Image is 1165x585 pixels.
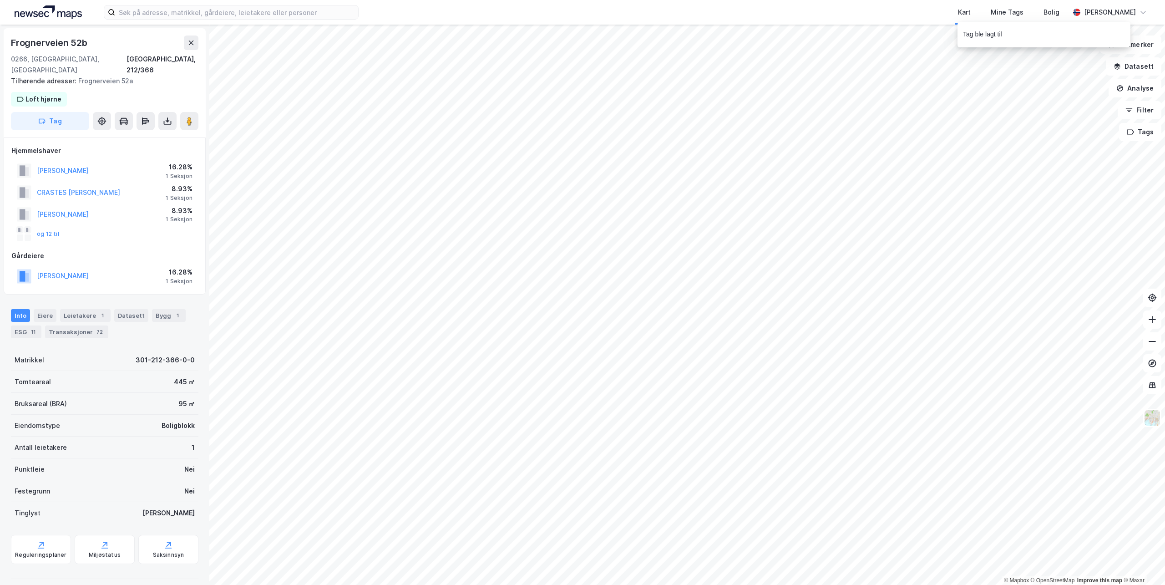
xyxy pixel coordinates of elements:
[89,551,121,559] div: Miljøstatus
[1106,57,1161,76] button: Datasett
[15,398,67,409] div: Bruksareal (BRA)
[114,309,148,322] div: Datasett
[136,355,195,366] div: 301-212-366-0-0
[166,216,192,223] div: 1 Seksjon
[15,5,82,19] img: logo.a4113a55bc3d86da70a041830d287a7e.svg
[15,508,41,519] div: Tinglyst
[1004,577,1029,584] a: Mapbox
[15,355,44,366] div: Matrikkel
[15,464,45,475] div: Punktleie
[11,309,30,322] div: Info
[127,54,198,76] div: [GEOGRAPHIC_DATA], 212/366
[166,278,192,285] div: 1 Seksjon
[15,442,67,453] div: Antall leietakere
[60,309,111,322] div: Leietakere
[11,326,41,338] div: ESG
[162,420,195,431] div: Boligblokk
[11,76,191,86] div: Frognerveien 52a
[11,145,198,156] div: Hjemmelshaver
[1119,541,1165,585] div: Kontrollprogram for chat
[11,54,127,76] div: 0266, [GEOGRAPHIC_DATA], [GEOGRAPHIC_DATA]
[166,194,192,202] div: 1 Seksjon
[15,420,60,431] div: Eiendomstype
[166,267,192,278] div: 16.28%
[1118,101,1161,119] button: Filter
[15,551,66,559] div: Reguleringsplaner
[45,326,108,338] div: Transaksjoner
[1119,123,1161,141] button: Tags
[958,7,971,18] div: Kart
[1109,79,1161,97] button: Analyse
[991,7,1023,18] div: Mine Tags
[184,486,195,497] div: Nei
[153,551,184,559] div: Saksinnsyn
[184,464,195,475] div: Nei
[15,486,50,497] div: Festegrunn
[166,162,192,173] div: 16.28%
[152,309,186,322] div: Bygg
[25,94,61,105] div: Loft hjørne
[166,173,192,180] div: 1 Seksjon
[1031,577,1075,584] a: OpenStreetMap
[192,442,195,453] div: 1
[1144,409,1161,427] img: Z
[11,36,89,50] div: Frognerveien 52b
[142,508,195,519] div: [PERSON_NAME]
[98,311,107,320] div: 1
[1043,7,1059,18] div: Bolig
[174,376,195,387] div: 445 ㎡
[34,309,56,322] div: Eiere
[173,311,182,320] div: 1
[166,205,192,216] div: 8.93%
[1084,7,1136,18] div: [PERSON_NAME]
[11,77,78,85] span: Tilhørende adresser:
[963,29,1002,40] div: Tag ble lagt til
[29,327,38,336] div: 11
[15,376,51,387] div: Tomteareal
[178,398,195,409] div: 95 ㎡
[1077,577,1122,584] a: Improve this map
[1119,541,1165,585] iframe: Chat Widget
[11,112,89,130] button: Tag
[166,183,192,194] div: 8.93%
[11,250,198,261] div: Gårdeiere
[115,5,358,19] input: Søk på adresse, matrikkel, gårdeiere, leietakere eller personer
[95,327,105,336] div: 72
